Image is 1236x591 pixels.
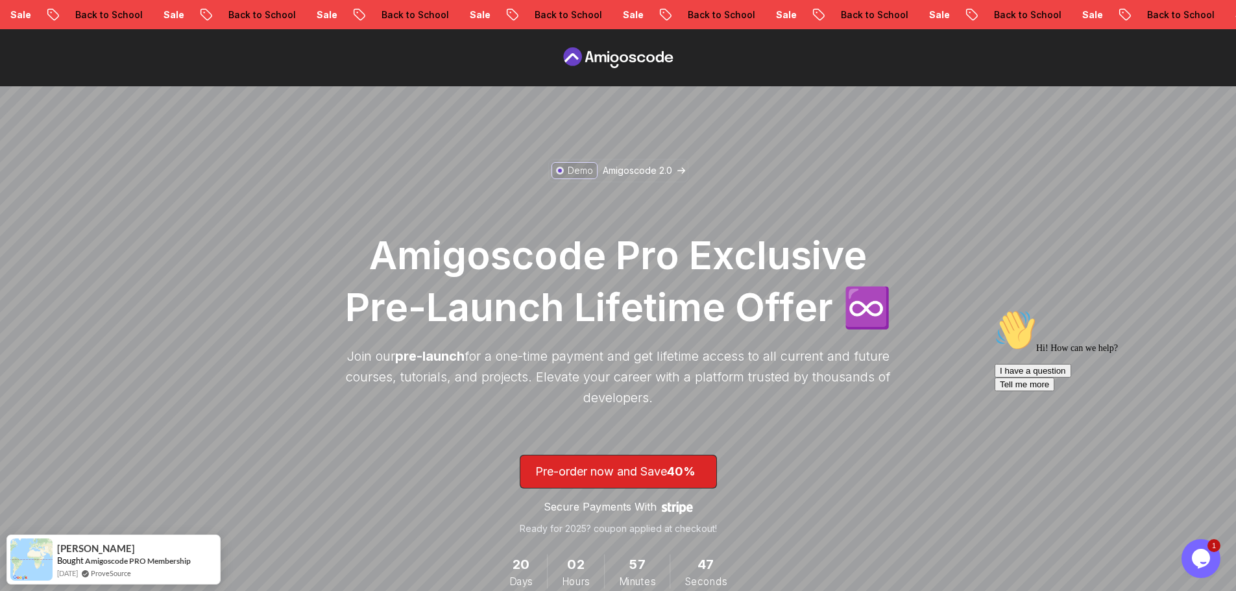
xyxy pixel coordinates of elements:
p: Back to School [830,8,919,21]
p: Back to School [218,8,306,21]
p: Sale [1072,8,1113,21]
span: Hi! How can we help? [5,39,128,49]
p: Sale [153,8,195,21]
p: Demo [568,164,593,177]
div: 👋Hi! How can we help?I have a questionTell me more [5,5,239,87]
span: 47 Seconds [697,555,714,575]
a: ProveSource [91,568,131,579]
p: Join our for a one-time payment and get lifetime access to all current and future courses, tutori... [339,346,897,408]
iframe: chat widget [1181,539,1223,578]
span: pre-launch [395,348,465,364]
button: Tell me more [5,73,65,87]
span: [DATE] [57,568,78,579]
p: Sale [612,8,654,21]
span: Hours [562,574,590,588]
span: Seconds [685,574,727,588]
p: Sale [459,8,501,21]
span: 57 Minutes [629,555,646,575]
button: I have a question [5,60,82,73]
p: Back to School [677,8,766,21]
p: Amigoscode 2.0 [603,164,672,177]
img: provesource social proof notification image [10,538,53,581]
p: Back to School [1137,8,1225,21]
a: DemoAmigoscode 2.0 [548,159,688,182]
p: Back to School [524,8,612,21]
span: 40% [667,464,696,478]
p: Sale [919,8,960,21]
p: Back to School [65,8,153,21]
a: lifetime-access [520,455,717,535]
span: Bought [57,555,84,566]
img: :wave: [5,5,47,47]
iframe: chat widget [989,304,1223,533]
a: Amigoscode PRO Membership [85,556,191,566]
span: 2 Hours [567,555,584,575]
a: Pre Order page [560,47,677,68]
h1: Amigoscode Pro Exclusive Pre-Launch Lifetime Offer ♾️ [339,229,897,333]
p: Pre-order now and Save [535,463,701,481]
span: Days [509,574,533,588]
p: Sale [306,8,348,21]
p: Secure Payments With [544,499,657,514]
p: Back to School [371,8,459,21]
span: Minutes [619,574,655,588]
span: [PERSON_NAME] [57,543,135,554]
span: 20 Days [513,555,529,575]
p: Back to School [984,8,1072,21]
p: Ready for 2025? coupon applied at checkout! [520,522,717,535]
p: Sale [766,8,807,21]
